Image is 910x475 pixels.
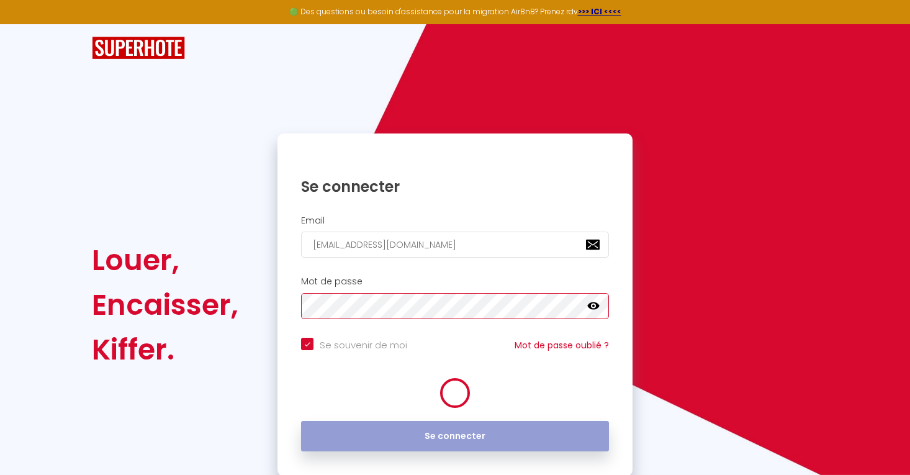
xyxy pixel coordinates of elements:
a: Mot de passe oublié ? [515,339,609,351]
div: Encaisser, [92,283,238,327]
img: SuperHote logo [92,37,185,60]
h2: Email [301,215,609,226]
button: Se connecter [301,421,609,452]
a: >>> ICI <<<< [578,6,621,17]
div: Kiffer. [92,327,238,372]
h2: Mot de passe [301,276,609,287]
input: Ton Email [301,232,609,258]
h1: Se connecter [301,177,609,196]
div: Louer, [92,238,238,283]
